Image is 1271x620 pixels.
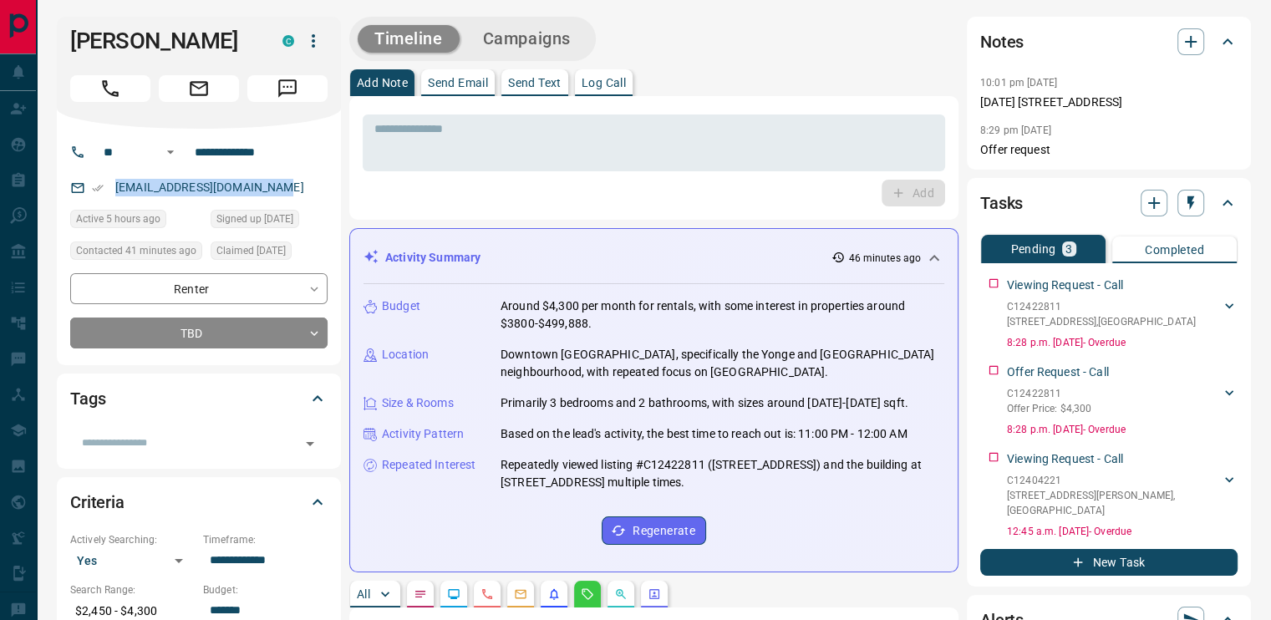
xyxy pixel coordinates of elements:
p: Timeframe: [203,532,328,547]
div: Renter [70,273,328,304]
p: C12404221 [1007,473,1221,488]
button: Campaigns [466,25,587,53]
p: Send Email [428,77,488,89]
div: C12404221[STREET_ADDRESS][PERSON_NAME],[GEOGRAPHIC_DATA] [1007,470,1238,521]
div: Sat Oct 11 2025 [211,241,328,265]
span: Claimed [DATE] [216,242,286,259]
p: Activity Summary [385,249,480,267]
p: Primarily 3 bedrooms and 2 bathrooms, with sizes around [DATE]-[DATE] sqft. [501,394,908,412]
p: Offer Request - Call [1007,363,1109,381]
a: [EMAIL_ADDRESS][DOMAIN_NAME] [115,180,304,194]
div: C12422811[STREET_ADDRESS],[GEOGRAPHIC_DATA] [1007,296,1238,333]
p: Viewing Request - Call [1007,450,1123,468]
span: Active 5 hours ago [76,211,160,227]
div: Yes [70,547,195,574]
p: Based on the lead's activity, the best time to reach out is: 11:00 PM - 12:00 AM [501,425,907,443]
p: Send Text [508,77,562,89]
svg: Lead Browsing Activity [447,587,460,601]
span: Contacted 41 minutes ago [76,242,196,259]
p: Activity Pattern [382,425,464,443]
h2: Notes [980,28,1024,55]
p: Repeatedly viewed listing #C12422811 ([STREET_ADDRESS]) and the building at [STREET_ADDRESS] mult... [501,456,944,491]
p: 3 [1065,243,1072,255]
p: [STREET_ADDRESS][PERSON_NAME] , [GEOGRAPHIC_DATA] [1007,488,1221,518]
span: Signed up [DATE] [216,211,293,227]
p: Around $4,300 per month for rentals, with some interest in properties around $3800-$499,888. [501,297,944,333]
h2: Criteria [70,489,125,516]
span: Message [247,75,328,102]
p: Pending [1010,243,1055,255]
div: C12422811Offer Price: $4,300 [1007,383,1238,419]
span: Call [70,75,150,102]
svg: Listing Alerts [547,587,561,601]
div: Sat Oct 11 2025 [211,210,328,233]
svg: Requests [581,587,594,601]
h2: Tasks [980,190,1023,216]
p: C12422811 [1007,299,1196,314]
div: condos.ca [282,35,294,47]
p: 10:01 pm [DATE] [980,77,1057,89]
button: Regenerate [602,516,706,545]
div: Notes [980,22,1238,62]
h1: [PERSON_NAME] [70,28,257,54]
p: C12422811 [1007,386,1091,401]
button: Timeline [358,25,460,53]
p: Search Range: [70,582,195,597]
p: 8:29 pm [DATE] [980,125,1051,136]
p: Log Call [582,77,626,89]
p: Add Note [357,77,408,89]
button: Open [160,142,180,162]
svg: Email Verified [92,182,104,194]
p: Offer request [980,141,1238,159]
p: 46 minutes ago [848,251,921,266]
p: Location [382,346,429,363]
p: All [357,588,370,600]
span: Email [159,75,239,102]
h2: Tags [70,385,105,412]
svg: Notes [414,587,427,601]
div: Activity Summary46 minutes ago [364,242,944,273]
p: Viewing Request - Call [1007,277,1123,294]
button: Open [298,432,322,455]
div: Tasks [980,183,1238,223]
p: Actively Searching: [70,532,195,547]
p: Completed [1145,244,1204,256]
div: Criteria [70,482,328,522]
svg: Emails [514,587,527,601]
p: [DATE] [STREET_ADDRESS] [980,94,1238,111]
button: New Task [980,549,1238,576]
p: Offer Price: $4,300 [1007,401,1091,416]
svg: Opportunities [614,587,628,601]
div: Tags [70,379,328,419]
div: Sun Oct 12 2025 [70,241,202,265]
p: Budget [382,297,420,315]
p: [STREET_ADDRESS] , [GEOGRAPHIC_DATA] [1007,314,1196,329]
p: Downtown [GEOGRAPHIC_DATA], specifically the Yonge and [GEOGRAPHIC_DATA] neighbourhood, with repe... [501,346,944,381]
svg: Agent Actions [648,587,661,601]
svg: Calls [480,587,494,601]
p: 8:28 p.m. [DATE] - Overdue [1007,422,1238,437]
p: 12:45 a.m. [DATE] - Overdue [1007,524,1238,539]
p: Budget: [203,582,328,597]
p: Repeated Interest [382,456,475,474]
p: 8:28 p.m. [DATE] - Overdue [1007,335,1238,350]
div: TBD [70,318,328,348]
p: Size & Rooms [382,394,454,412]
div: Sun Oct 12 2025 [70,210,202,233]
